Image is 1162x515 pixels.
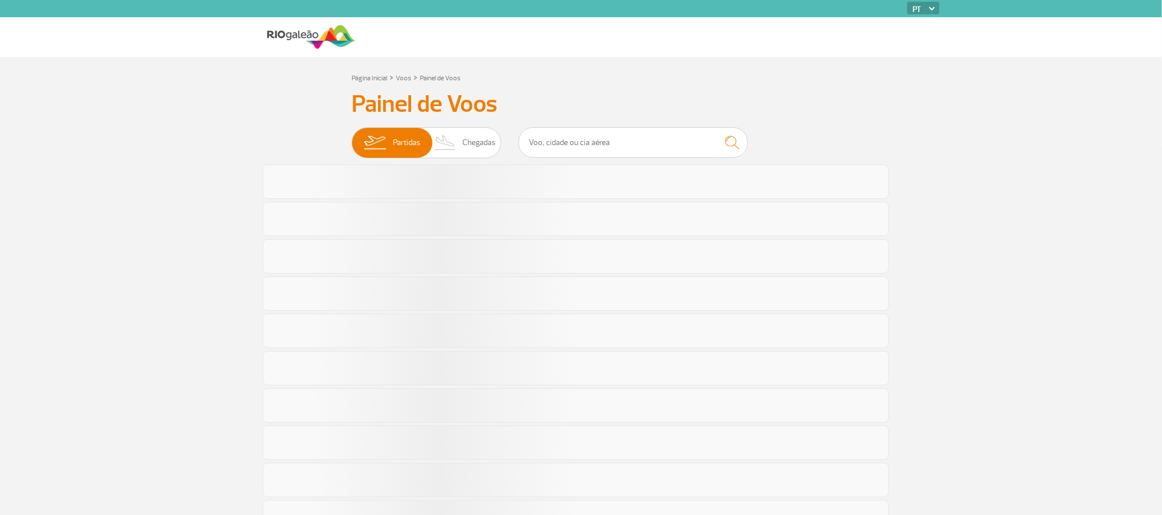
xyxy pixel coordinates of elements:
span: Partidas [393,128,420,158]
img: slider-embarque [357,128,393,158]
img: slider-desembarque [428,128,462,158]
a: Painel de Voos [420,74,461,83]
a: > [414,71,418,84]
a: Página Inicial [352,74,387,83]
span: Chegadas [462,128,496,158]
a: > [389,71,393,84]
input: Voo, cidade ou cia aérea [518,127,748,158]
h3: Painel de Voos [352,90,810,119]
a: Voos [396,74,411,83]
